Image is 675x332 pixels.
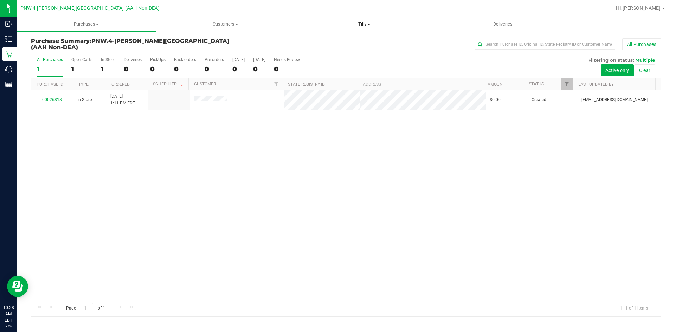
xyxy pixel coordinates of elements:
[150,57,166,62] div: PickUps
[622,38,661,50] button: All Purchases
[111,82,130,87] a: Ordered
[614,303,654,313] span: 1 - 1 of 1 items
[288,82,325,87] a: State Registry ID
[5,81,12,88] inline-svg: Reports
[601,64,634,76] button: Active only
[475,39,615,50] input: Search Purchase ID, Original ID, State Registry ID or Customer Name...
[205,65,224,73] div: 0
[156,17,295,32] a: Customers
[17,17,156,32] a: Purchases
[124,65,142,73] div: 0
[20,5,160,11] span: PNW.4-[PERSON_NAME][GEOGRAPHIC_DATA] (AAH Non-DEA)
[5,51,12,58] inline-svg: Retail
[78,82,89,87] a: Type
[153,82,185,86] a: Scheduled
[101,65,115,73] div: 1
[5,35,12,43] inline-svg: Inventory
[581,97,648,103] span: [EMAIL_ADDRESS][DOMAIN_NAME]
[156,21,294,27] span: Customers
[274,57,300,62] div: Needs Review
[253,57,265,62] div: [DATE]
[270,78,282,90] a: Filter
[3,324,14,329] p: 09/26
[357,78,482,90] th: Address
[37,82,63,87] a: Purchase ID
[232,65,245,73] div: 0
[31,38,229,51] span: PNW.4-[PERSON_NAME][GEOGRAPHIC_DATA] (AAH Non-DEA)
[101,57,115,62] div: In Store
[532,97,546,103] span: Created
[124,57,142,62] div: Deliveries
[488,82,505,87] a: Amount
[42,97,62,102] a: 00026818
[484,21,522,27] span: Deliveries
[37,57,63,62] div: All Purchases
[110,93,135,106] span: [DATE] 1:11 PM EDT
[71,57,92,62] div: Open Carts
[295,21,433,27] span: Tills
[433,17,572,32] a: Deliveries
[253,65,265,73] div: 0
[232,57,245,62] div: [DATE]
[588,57,634,63] span: Filtering on status:
[5,66,12,73] inline-svg: Call Center
[150,65,166,73] div: 0
[194,82,216,86] a: Customer
[31,38,241,50] h3: Purchase Summary:
[17,21,156,27] span: Purchases
[561,78,573,90] a: Filter
[60,303,111,314] span: Page of 1
[295,17,433,32] a: Tills
[205,57,224,62] div: Pre-orders
[529,82,544,86] a: Status
[174,57,196,62] div: Back-orders
[578,82,614,87] a: Last Updated By
[174,65,196,73] div: 0
[3,305,14,324] p: 10:28 AM EDT
[490,97,501,103] span: $0.00
[616,5,662,11] span: Hi, [PERSON_NAME]!
[77,97,92,103] span: In-Store
[7,276,28,297] iframe: Resource center
[635,64,655,76] button: Clear
[37,65,63,73] div: 1
[274,65,300,73] div: 0
[81,303,93,314] input: 1
[635,57,655,63] span: Multiple
[71,65,92,73] div: 1
[5,20,12,27] inline-svg: Inbound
